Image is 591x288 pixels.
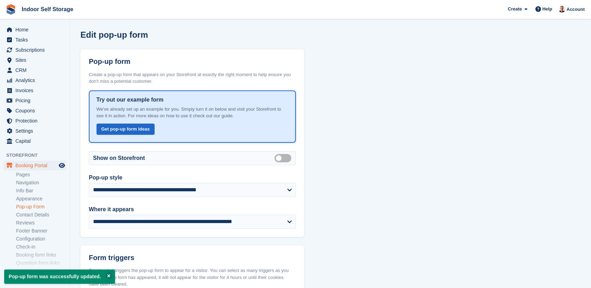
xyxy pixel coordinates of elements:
[89,267,296,288] div: Decide what triggers the pop-up form to appear for a visitor. You can select as many triggers as ...
[3,75,66,85] a: menu
[3,136,66,146] a: menu
[15,25,57,35] span: Home
[3,86,66,95] a: menu
[6,152,70,159] span: Storefront
[16,187,66,194] a: Info Bar
[15,136,57,146] span: Capital
[6,4,16,15] img: stora-icon-8386f47178a22dfd0bd8f6a31ec36ba5ce8667c1dd55bd0f319d3a0aa187defe.svg
[19,3,76,15] a: Indoor Self Storage
[275,157,294,158] label: Enabled
[89,151,296,165] div: Show on Storefront
[542,6,552,13] span: Help
[3,25,66,35] a: menu
[3,161,66,170] a: menu
[58,161,66,170] a: Preview store
[80,30,148,39] h1: Edit pop-up form
[15,35,57,45] span: Tasks
[3,45,66,55] a: menu
[16,220,66,226] a: Reviews
[15,106,57,116] span: Coupons
[3,35,66,45] a: menu
[15,96,57,105] span: Pricing
[508,6,522,13] span: Create
[558,6,565,13] img: Tim Bishop
[89,254,134,262] h2: Form triggers
[16,195,66,202] a: Appearance
[15,161,57,170] span: Booking Portal
[16,171,66,178] a: Pages
[4,269,115,284] p: Pop-up form was successfully updated.
[16,252,66,258] a: Booking form links
[3,96,66,105] a: menu
[15,116,57,126] span: Protection
[89,58,130,66] h2: Pop-up form
[15,65,57,75] span: CRM
[15,45,57,55] span: Subscriptions
[97,97,289,103] h3: Try out our example form
[16,212,66,218] a: Contact Details
[16,179,66,186] a: Navigation
[15,86,57,95] span: Invoices
[3,126,66,136] a: menu
[3,106,66,116] a: menu
[16,260,66,266] a: Quotation form links
[15,75,57,85] span: Analytics
[15,126,57,136] span: Settings
[89,173,296,182] label: Pop-up style
[3,55,66,65] a: menu
[16,204,66,210] a: Pop-up Form
[97,124,155,135] a: Get pop-up form ideas
[16,244,66,250] a: Check-in
[15,55,57,65] span: Sites
[3,116,66,126] a: menu
[3,65,66,75] a: menu
[16,228,66,234] a: Footer Banner
[89,71,296,85] div: Create a pop-up form that appears on your Storefront at exactly the right moment to help ensure y...
[567,6,585,13] span: Account
[97,106,289,119] p: We've already set up an example for you. Simply turn it on below and visit your Storefront to see...
[16,236,66,242] a: Configuration
[89,205,296,214] label: Where it appears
